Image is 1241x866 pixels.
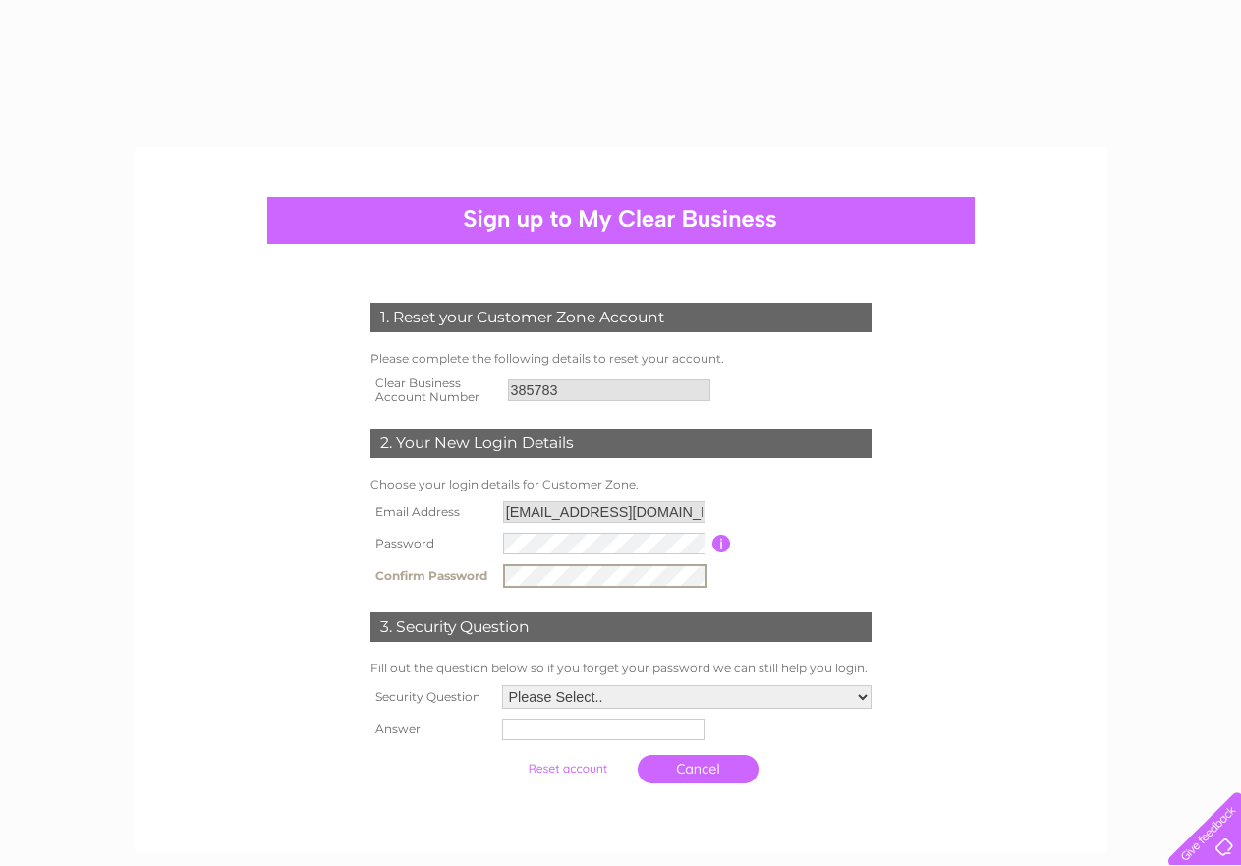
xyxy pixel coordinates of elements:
[370,429,872,458] div: 2. Your New Login Details
[507,755,628,782] input: Submit
[366,714,497,745] th: Answer
[366,496,498,528] th: Email Address
[366,473,876,496] td: Choose your login details for Customer Zone.
[370,612,872,642] div: 3. Security Question
[366,680,497,714] th: Security Question
[366,528,498,559] th: Password
[638,755,759,783] a: Cancel
[366,371,503,410] th: Clear Business Account Number
[712,535,731,552] input: Information
[370,303,872,332] div: 1. Reset your Customer Zone Account
[366,657,876,680] td: Fill out the question below so if you forget your password we can still help you login.
[366,559,498,593] th: Confirm Password
[366,347,876,371] td: Please complete the following details to reset your account.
